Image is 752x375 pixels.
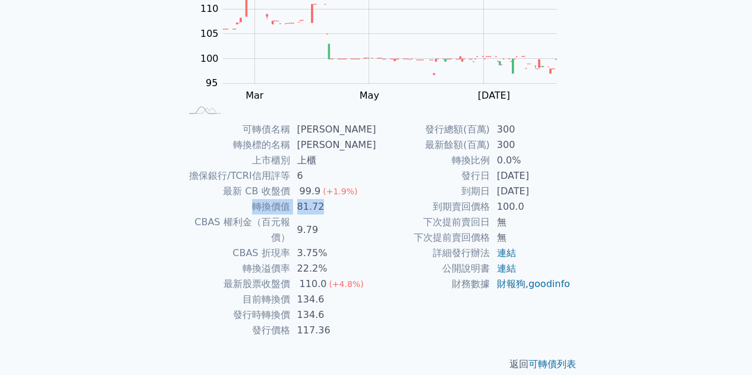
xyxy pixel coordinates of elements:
tspan: May [360,90,379,101]
td: 擔保銀行/TCRI信用評等 [181,168,290,184]
tspan: Mar [246,90,264,101]
td: 上市櫃別 [181,153,290,168]
a: 財報狗 [497,278,526,289]
td: 下次提前賣回日 [376,215,490,230]
td: 3.75% [290,245,376,261]
td: 81.72 [290,199,376,215]
td: 財務數據 [376,276,490,292]
p: 返回 [167,357,586,371]
a: 連結 [497,263,516,274]
td: , [490,276,571,292]
td: 22.2% [290,261,376,276]
td: 300 [490,122,571,137]
td: 轉換標的名稱 [181,137,290,153]
td: 117.36 [290,323,376,338]
td: CBAS 折現率 [181,245,290,261]
td: 發行價格 [181,323,290,338]
tspan: 95 [206,77,218,89]
td: 最新股票收盤價 [181,276,290,292]
a: 可轉債列表 [528,358,576,370]
td: 轉換價值 [181,199,290,215]
td: 轉換比例 [376,153,490,168]
td: 300 [490,137,571,153]
td: 無 [490,230,571,245]
td: [PERSON_NAME] [290,122,376,137]
td: 0.0% [490,153,571,168]
td: 100.0 [490,199,571,215]
td: 目前轉換價 [181,292,290,307]
td: 134.6 [290,292,376,307]
td: 發行時轉換價 [181,307,290,323]
a: 連結 [497,247,516,259]
div: 99.9 [297,184,323,199]
td: 公開說明書 [376,261,490,276]
tspan: 100 [200,53,219,64]
td: 9.79 [290,215,376,245]
td: 發行總額(百萬) [376,122,490,137]
a: goodinfo [528,278,570,289]
span: (+4.8%) [329,279,363,289]
td: 發行日 [376,168,490,184]
td: [DATE] [490,168,571,184]
td: 下次提前賣回價格 [376,230,490,245]
tspan: 105 [200,28,219,39]
td: [PERSON_NAME] [290,137,376,153]
td: 最新餘額(百萬) [376,137,490,153]
td: 可轉債名稱 [181,122,290,137]
td: CBAS 權利金（百元報價） [181,215,290,245]
iframe: Chat Widget [693,318,752,375]
td: 最新 CB 收盤價 [181,184,290,199]
tspan: [DATE] [478,90,510,101]
td: 無 [490,215,571,230]
td: 到期日 [376,184,490,199]
td: 上櫃 [290,153,376,168]
td: 134.6 [290,307,376,323]
td: 6 [290,168,376,184]
span: (+1.9%) [323,187,357,196]
td: 到期賣回價格 [376,199,490,215]
tspan: 110 [200,3,219,14]
td: [DATE] [490,184,571,199]
td: 轉換溢價率 [181,261,290,276]
div: 聊天小工具 [693,318,752,375]
td: 詳細發行辦法 [376,245,490,261]
div: 110.0 [297,276,329,292]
